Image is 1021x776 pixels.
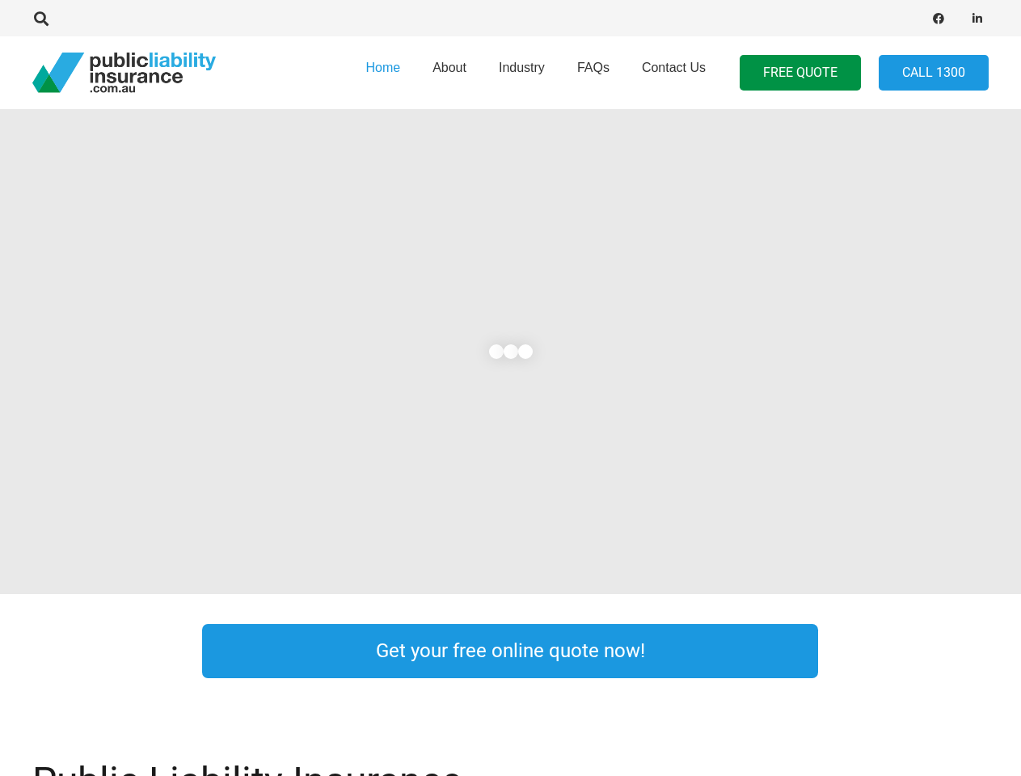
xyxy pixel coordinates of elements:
[850,620,1020,682] a: Link
[927,7,950,30] a: Facebook
[577,61,610,74] span: FAQs
[879,55,989,91] a: Call 1300
[432,61,466,74] span: About
[25,11,57,26] a: Search
[642,61,706,74] span: Contact Us
[202,624,818,678] a: Get your free online quote now!
[740,55,861,91] a: FREE QUOTE
[561,32,626,114] a: FAQs
[349,32,416,114] a: Home
[416,32,483,114] a: About
[483,32,561,114] a: Industry
[626,32,722,114] a: Contact Us
[966,7,989,30] a: LinkedIn
[365,61,400,74] span: Home
[32,53,216,93] a: pli_logotransparent
[499,61,545,74] span: Industry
